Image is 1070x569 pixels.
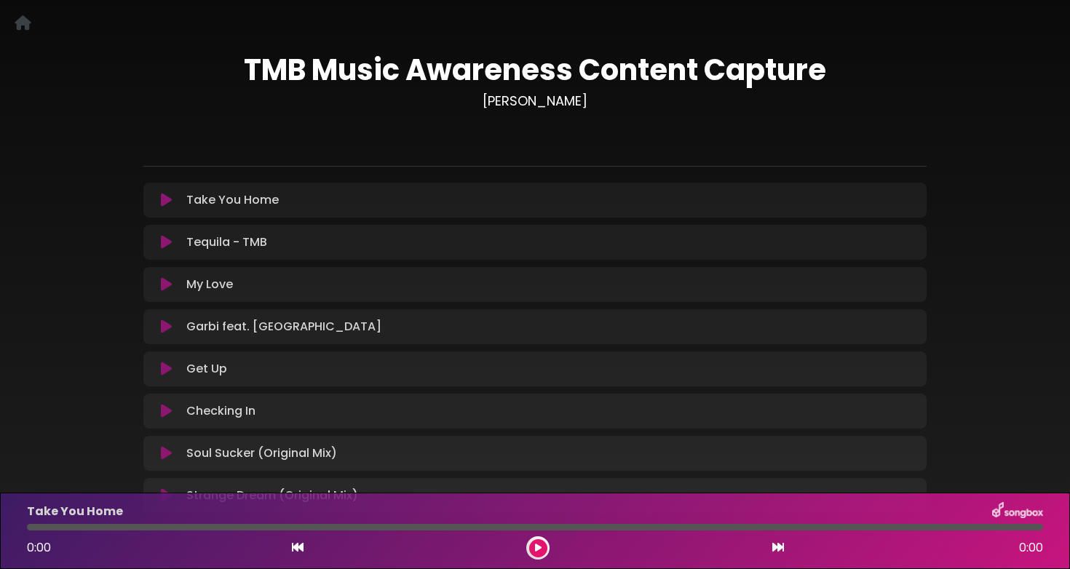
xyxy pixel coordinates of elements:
p: My Love [186,276,233,293]
p: Strange Dream (Original Mix) [186,487,358,504]
span: 0:00 [27,539,51,556]
p: Garbi feat. [GEOGRAPHIC_DATA] [186,318,381,335]
p: Get Up [186,360,227,378]
p: Take You Home [27,503,123,520]
p: Take You Home [186,191,279,209]
p: Checking In [186,402,255,420]
span: 0:00 [1019,539,1043,557]
h3: [PERSON_NAME] [143,93,927,109]
img: songbox-logo-white.png [992,502,1043,521]
h1: TMB Music Awareness Content Capture [143,52,927,87]
p: Tequila - TMB [186,234,267,251]
p: Soul Sucker (Original Mix) [186,445,337,462]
